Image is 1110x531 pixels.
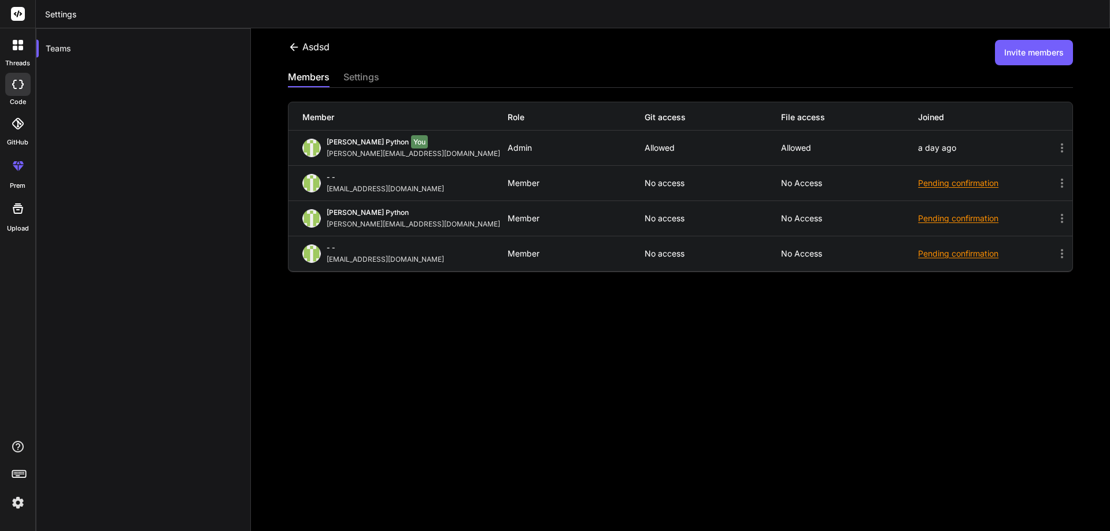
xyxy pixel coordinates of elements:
[302,139,321,157] img: profile_image
[508,112,645,123] div: Role
[918,177,1055,189] div: Pending confirmation
[645,214,782,223] p: No access
[781,214,918,223] p: No access
[918,248,1055,259] div: Pending confirmation
[781,143,918,153] p: Allowed
[781,249,918,258] p: No access
[918,112,1055,123] div: Joined
[36,36,250,61] div: Teams
[5,58,30,68] label: threads
[302,209,321,228] img: profile_image
[327,208,409,217] span: [PERSON_NAME] Python
[302,112,508,123] div: Member
[288,70,330,86] div: members
[508,179,645,188] div: Member
[7,138,28,147] label: GitHub
[327,243,335,252] span: - -
[645,179,782,188] p: No access
[302,174,321,192] img: profile_image
[327,220,505,229] div: [PERSON_NAME][EMAIL_ADDRESS][DOMAIN_NAME]
[327,255,449,264] div: [EMAIL_ADDRESS][DOMAIN_NAME]
[918,213,1055,224] div: Pending confirmation
[508,214,645,223] div: Member
[327,149,505,158] div: [PERSON_NAME][EMAIL_ADDRESS][DOMAIN_NAME]
[302,244,321,263] img: profile_image
[327,184,449,194] div: [EMAIL_ADDRESS][DOMAIN_NAME]
[645,249,782,258] p: No access
[411,135,428,148] span: You
[508,143,645,153] div: Admin
[645,143,782,153] p: Allowed
[645,112,782,123] div: Git access
[995,40,1073,65] button: Invite members
[781,112,918,123] div: File access
[327,173,335,181] span: - -
[10,181,25,191] label: prem
[7,224,29,233] label: Upload
[508,249,645,258] div: Member
[10,97,26,107] label: code
[781,179,918,188] p: No access
[918,143,1055,153] div: a day ago
[327,138,409,146] span: [PERSON_NAME] Python
[288,40,330,54] div: asdsd
[8,493,28,513] img: settings
[343,70,379,86] div: settings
